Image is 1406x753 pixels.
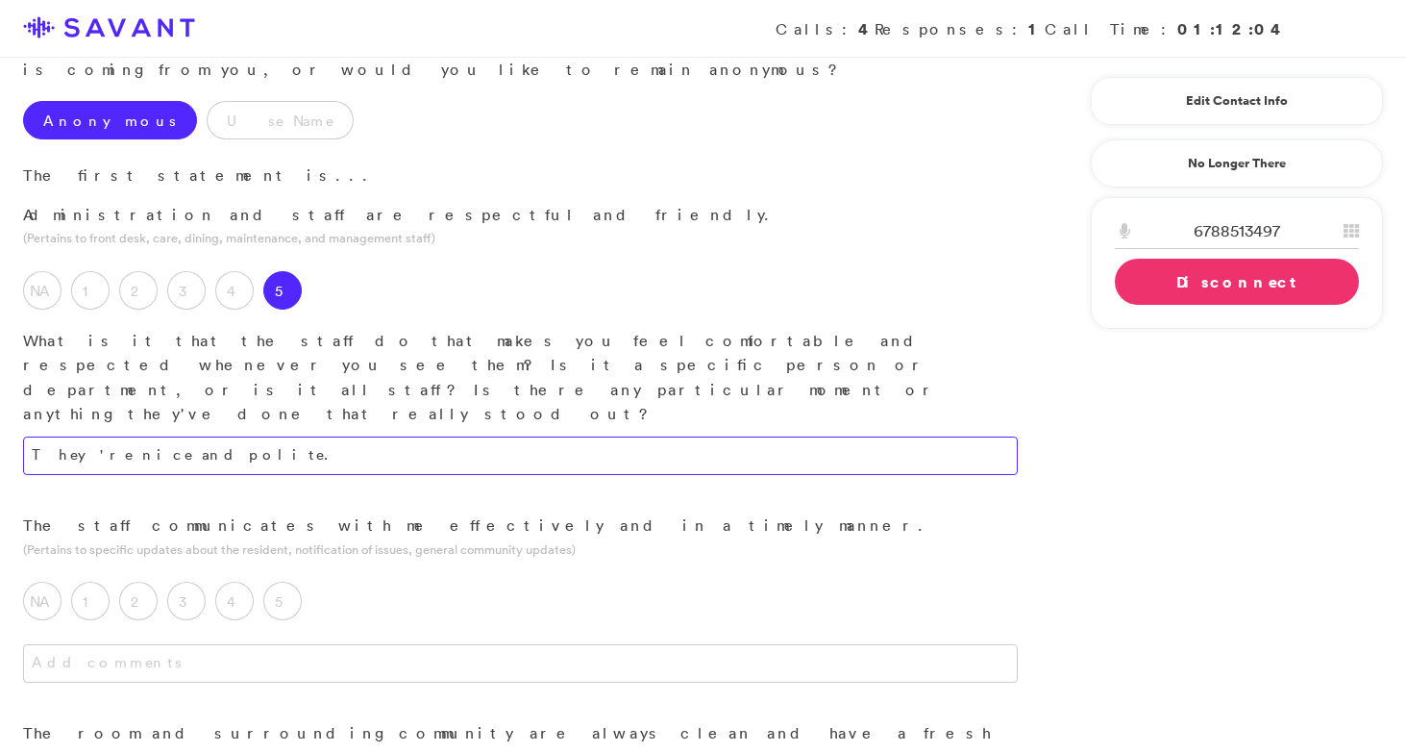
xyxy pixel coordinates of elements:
[119,582,158,620] label: 2
[71,271,110,310] label: 1
[858,18,875,39] strong: 4
[1028,18,1045,39] strong: 1
[1091,139,1383,188] a: No Longer There
[23,203,1018,228] p: Administration and staff are respectful and friendly.
[167,271,206,310] label: 3
[71,582,110,620] label: 1
[215,582,254,620] label: 4
[207,101,354,139] label: Use Name
[23,514,1018,539] p: The staff communicates with me effectively and in a timely manner.
[1115,86,1359,116] a: Edit Contact Info
[263,271,302,310] label: 5
[23,582,62,620] label: NA
[23,229,1018,247] p: (Pertains to front desk, care, dining, maintenance, and management staff)
[23,101,197,139] label: Anonymous
[23,329,1018,427] p: What is it that the staff do that makes you feel comfortable and respected whenever you see them?...
[1177,18,1287,39] strong: 01:12:04
[1115,259,1359,305] a: Disconnect
[23,163,1018,188] p: The first statement is...
[215,271,254,310] label: 4
[167,582,206,620] label: 3
[23,540,1018,559] p: (Pertains to specific updates about the resident, notification of issues, general community updates)
[263,582,302,620] label: 5
[23,271,62,310] label: NA
[119,271,158,310] label: 2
